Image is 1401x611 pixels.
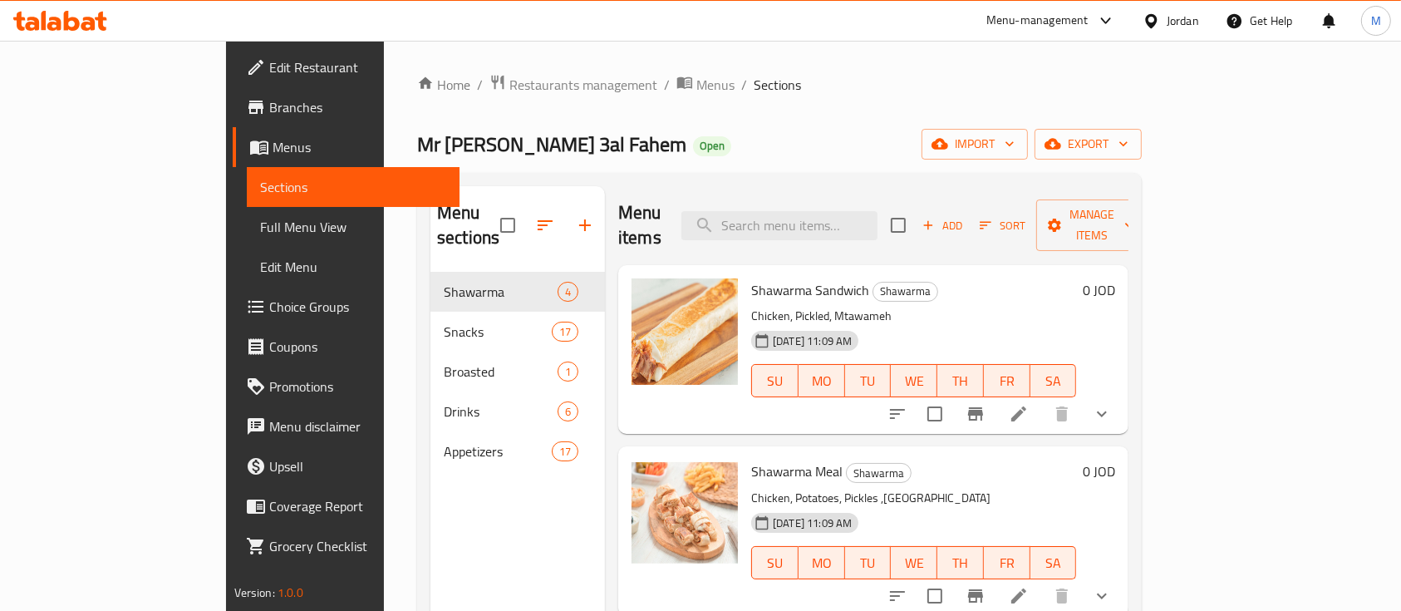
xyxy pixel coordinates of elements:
[1092,404,1112,424] svg: Show Choices
[558,364,578,380] span: 1
[845,546,892,579] button: TU
[751,278,869,303] span: Shawarma Sandwich
[509,75,657,95] span: Restaurants management
[1167,12,1199,30] div: Jordan
[233,367,460,407] a: Promotions
[1030,546,1077,579] button: SA
[260,177,447,197] span: Sections
[269,337,447,357] span: Coupons
[273,137,447,157] span: Menus
[444,441,552,461] span: Appetizers
[558,284,578,300] span: 4
[278,582,303,604] span: 1.0.0
[233,407,460,446] a: Menu disclaimer
[1371,12,1381,30] span: M
[759,369,792,393] span: SU
[1092,586,1112,606] svg: Show Choices
[444,362,558,382] span: Broasted
[696,75,735,95] span: Menus
[922,129,1028,160] button: import
[935,134,1015,155] span: import
[845,364,892,397] button: TU
[233,327,460,367] a: Coupons
[799,364,845,397] button: MO
[558,402,578,421] div: items
[664,75,670,95] li: /
[1082,394,1122,434] button: show more
[969,213,1036,239] span: Sort items
[891,546,937,579] button: WE
[430,312,605,352] div: Snacks17
[984,546,1030,579] button: FR
[681,211,877,240] input: search
[430,272,605,312] div: Shawarma4
[693,139,731,153] span: Open
[980,216,1025,235] span: Sort
[525,205,565,245] span: Sort sections
[247,207,460,247] a: Full Menu View
[986,11,1089,31] div: Menu-management
[430,392,605,431] div: Drinks6
[1035,129,1142,160] button: export
[233,47,460,87] a: Edit Restaurant
[233,287,460,327] a: Choice Groups
[873,282,938,302] div: Shawarma
[1083,460,1115,483] h6: 0 JOD
[489,74,657,96] a: Restaurants management
[437,200,500,250] h2: Menu sections
[917,397,952,431] span: Select to update
[269,297,447,317] span: Choice Groups
[1050,204,1134,246] span: Manage items
[558,404,578,420] span: 6
[269,536,447,556] span: Grocery Checklist
[847,464,911,483] span: Shawarma
[766,333,858,349] span: [DATE] 11:09 AM
[269,416,447,436] span: Menu disclaimer
[1037,551,1070,575] span: SA
[741,75,747,95] li: /
[891,364,937,397] button: WE
[632,278,738,385] img: Shawarma Sandwich
[417,74,1142,96] nav: breadcrumb
[852,551,885,575] span: TU
[477,75,483,95] li: /
[247,247,460,287] a: Edit Menu
[444,402,558,421] span: Drinks
[430,352,605,392] div: Broasted1
[1048,134,1128,155] span: export
[916,213,969,239] button: Add
[897,369,931,393] span: WE
[269,496,447,516] span: Coverage Report
[1083,278,1115,302] h6: 0 JOD
[269,456,447,476] span: Upsell
[553,324,578,340] span: 17
[991,369,1024,393] span: FR
[1009,586,1029,606] a: Edit menu item
[991,551,1024,575] span: FR
[852,369,885,393] span: TU
[897,551,931,575] span: WE
[944,551,977,575] span: TH
[751,364,799,397] button: SU
[1030,364,1077,397] button: SA
[618,200,661,250] h2: Menu items
[937,364,984,397] button: TH
[751,459,843,484] span: Shawarma Meal
[805,551,838,575] span: MO
[269,57,447,77] span: Edit Restaurant
[233,87,460,127] a: Branches
[1009,404,1029,424] a: Edit menu item
[920,216,965,235] span: Add
[565,205,605,245] button: Add section
[846,463,912,483] div: Shawarma
[444,282,558,302] span: Shawarma
[260,257,447,277] span: Edit Menu
[552,441,578,461] div: items
[247,167,460,207] a: Sections
[1042,394,1082,434] button: delete
[944,369,977,393] span: TH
